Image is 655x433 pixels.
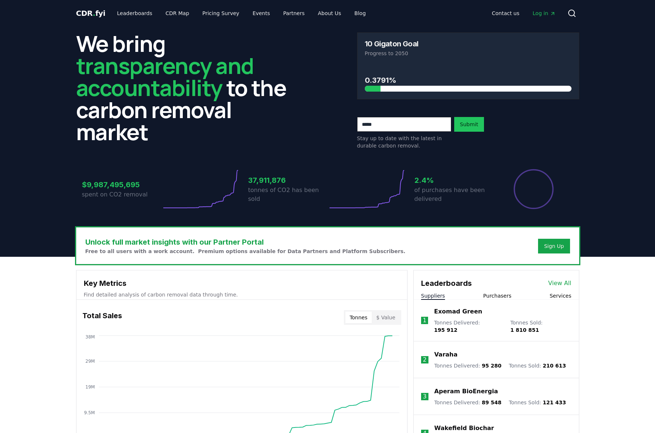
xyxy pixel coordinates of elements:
[85,237,406,248] h3: Unlock full market insights with our Partner Portal
[434,399,502,406] p: Tonnes Delivered :
[549,292,571,299] button: Services
[423,355,427,364] p: 2
[423,316,427,325] p: 1
[510,327,539,333] span: 1 810 851
[510,319,572,334] p: Tonnes Sold :
[543,400,566,405] span: 121 433
[414,186,494,203] p: of purchases have been delivered
[248,186,328,203] p: tonnes of CO2 has been sold
[544,242,564,250] a: Sign Up
[85,334,95,340] tspan: 38M
[247,7,276,20] a: Events
[312,7,347,20] a: About Us
[434,387,498,396] a: Aperam BioEnergia
[434,327,457,333] span: 195 912
[82,179,161,190] h3: $9,987,495,695
[421,292,445,299] button: Suppliers
[277,7,310,20] a: Partners
[527,7,561,20] a: Log in
[349,7,372,20] a: Blog
[486,7,525,20] a: Contact us
[434,319,503,334] p: Tonnes Delivered :
[85,248,406,255] p: Free to all users with a work account. Premium options available for Data Partners and Platform S...
[85,384,95,390] tspan: 19M
[482,363,502,369] span: 95 280
[111,7,371,20] nav: Main
[509,362,566,369] p: Tonnes Sold :
[160,7,195,20] a: CDR Map
[76,50,254,103] span: transparency and accountability
[538,239,570,253] button: Sign Up
[84,410,95,415] tspan: 9.5M
[76,32,298,143] h2: We bring to the carbon removal market
[372,312,400,323] button: $ Value
[365,75,572,86] h3: 0.3791%
[509,399,566,406] p: Tonnes Sold :
[434,307,482,316] a: Exomad Green
[434,362,502,369] p: Tonnes Delivered :
[248,175,328,186] h3: 37,911,876
[76,9,106,18] span: CDR fyi
[345,312,372,323] button: Tonnes
[543,363,566,369] span: 210 613
[196,7,245,20] a: Pricing Survey
[486,7,561,20] nav: Main
[357,135,451,149] p: Stay up to date with the latest in durable carbon removal.
[82,310,122,325] h3: Total Sales
[513,168,554,210] div: Percentage of sales delivered
[365,40,419,47] h3: 10 Gigaton Goal
[84,291,400,298] p: Find detailed analysis of carbon removal data through time.
[84,278,400,289] h3: Key Metrics
[533,10,555,17] span: Log in
[414,175,494,186] h3: 2.4%
[482,400,502,405] span: 89 548
[548,279,572,288] a: View All
[434,424,494,433] a: Wakefield Biochar
[85,359,95,364] tspan: 29M
[111,7,158,20] a: Leaderboards
[483,292,512,299] button: Purchasers
[454,117,484,132] button: Submit
[365,50,572,57] p: Progress to 2050
[434,350,458,359] a: Varaha
[423,392,427,401] p: 3
[82,190,161,199] p: spent on CO2 removal
[93,9,95,18] span: .
[421,278,472,289] h3: Leaderboards
[76,8,106,18] a: CDR.fyi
